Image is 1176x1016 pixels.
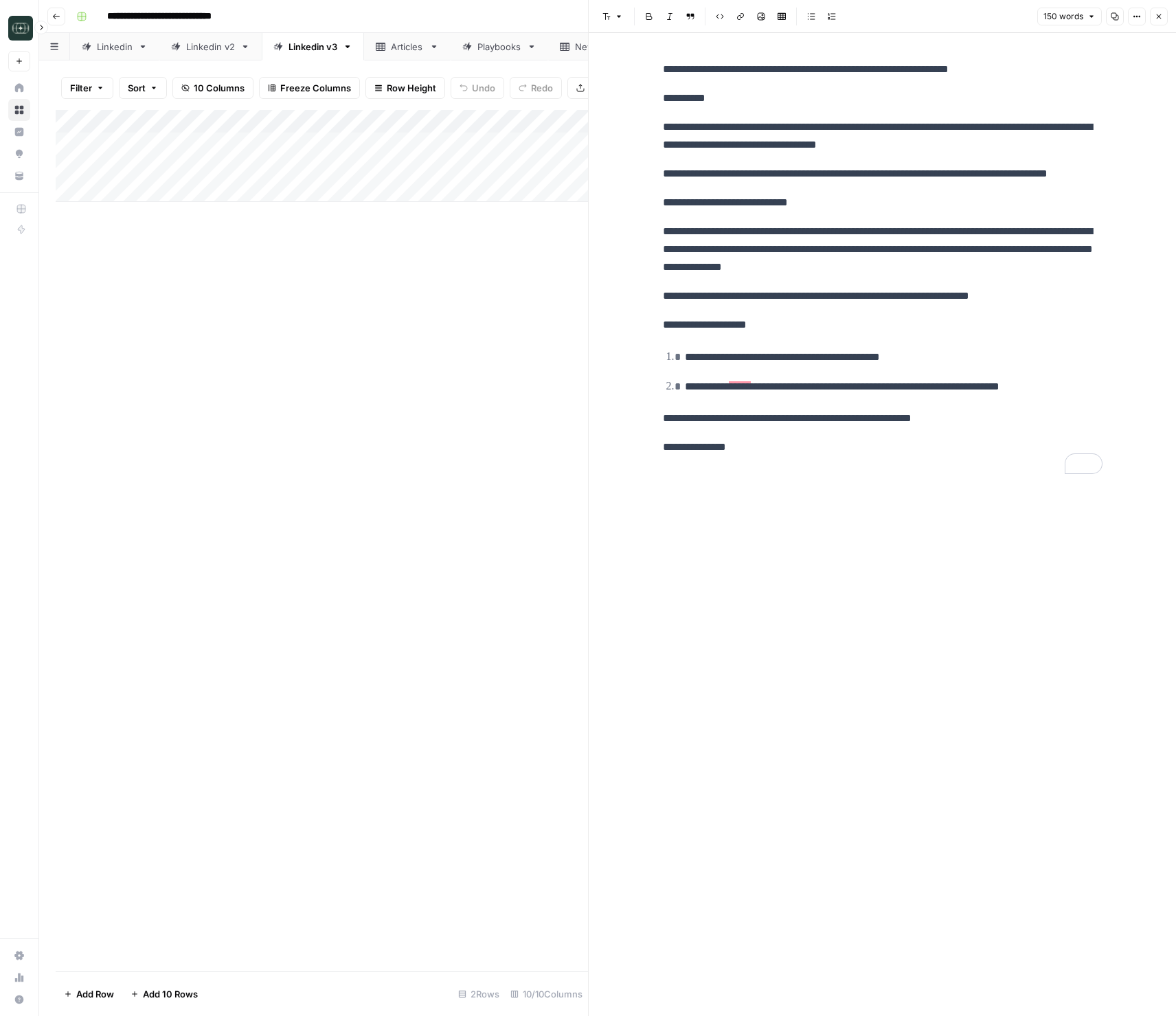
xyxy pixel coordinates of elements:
[391,40,424,54] div: Articles
[1043,10,1083,23] span: 150 words
[531,81,553,95] span: Redo
[97,40,133,54] div: Linkedin
[8,143,30,165] a: Opportunities
[1037,8,1102,25] button: 150 words
[289,40,337,54] div: Linkedin v3
[510,77,562,99] button: Redo
[8,16,33,41] img: Catalyst Logo
[56,983,122,1005] button: Add Row
[472,81,495,95] span: Undo
[451,77,504,99] button: Undo
[128,81,146,95] span: Sort
[159,33,262,60] a: Linkedin v2
[575,40,623,54] div: Newsletter
[186,40,235,54] div: Linkedin v2
[119,77,167,99] button: Sort
[259,77,360,99] button: Freeze Columns
[70,81,92,95] span: Filter
[8,11,30,45] button: Workspace: Catalyst
[8,989,30,1011] button: Help + Support
[70,33,159,60] a: Linkedin
[477,40,521,54] div: Playbooks
[76,987,114,1001] span: Add Row
[8,121,30,143] a: Insights
[194,81,245,95] span: 10 Columns
[280,81,351,95] span: Freeze Columns
[548,33,650,60] a: Newsletter
[262,33,364,60] a: Linkedin v3
[172,77,253,99] button: 10 Columns
[8,99,30,121] a: Browse
[365,77,445,99] button: Row Height
[364,33,451,60] a: Articles
[451,33,548,60] a: Playbooks
[505,983,588,1005] div: 10/10 Columns
[453,983,505,1005] div: 2 Rows
[655,55,1111,462] div: To enrich screen reader interactions, please activate Accessibility in Grammarly extension settings
[8,165,30,187] a: Your Data
[143,987,198,1001] span: Add 10 Rows
[61,77,113,99] button: Filter
[387,81,436,95] span: Row Height
[122,983,206,1005] button: Add 10 Rows
[8,945,30,967] a: Settings
[8,77,30,99] a: Home
[8,967,30,989] a: Usage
